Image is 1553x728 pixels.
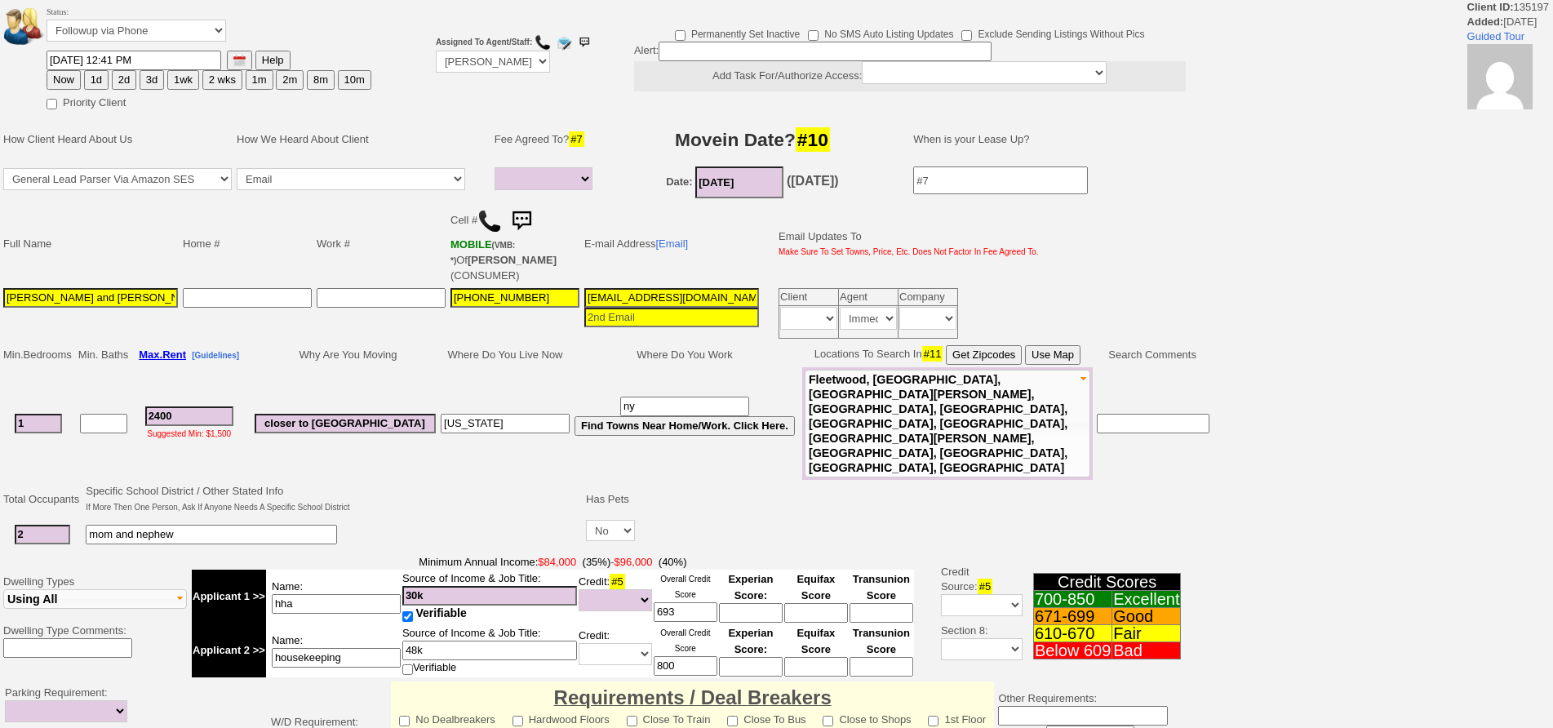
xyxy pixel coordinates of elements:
input: Ask Customer: Do You Know Your Transunion Credit Score [850,603,913,623]
button: 2d [112,70,136,90]
b: Verizon Wireless [450,238,515,266]
td: Fee Agreed To? [492,115,600,164]
input: #6 [255,414,436,433]
td: Where Do You Work [572,343,797,367]
font: Equifax Score [796,573,835,601]
button: 1wk [167,70,199,90]
td: Credit: [578,570,653,624]
button: Help [255,51,291,70]
span: Fleetwood, [GEOGRAPHIC_DATA], [GEOGRAPHIC_DATA][PERSON_NAME], [GEOGRAPHIC_DATA], [GEOGRAPHIC_DATA... [809,373,1067,474]
input: Ask Customer: Do You Know Your Equifax Credit Score [784,657,848,677]
font: Minimum Annual Income: [419,556,610,568]
label: No Dealbreakers [399,708,495,727]
td: Source of Income & Job Title: [402,570,578,624]
b: [Guidelines] [192,351,239,360]
td: Why Are You Moving [252,343,438,367]
img: people.png [4,8,53,45]
font: MOBILE [450,238,492,251]
input: #2 [15,525,70,544]
b: Assigned To Agent/Staff: [436,38,532,47]
img: sms.png [576,34,592,51]
label: Close To Train [627,708,711,727]
td: Work # [314,202,448,286]
span: #11 [922,346,943,362]
font: (35%) [583,556,611,568]
input: 1st Email - Question #0 [584,288,759,308]
button: 3d [140,70,164,90]
input: #4 [402,586,577,606]
button: Find Towns Near Home/Work. Click Here. [575,416,795,436]
td: Total Occupants [1,482,83,517]
button: 8m [307,70,335,90]
img: [calendar icon] [233,55,246,67]
div: Alert: [634,42,1186,91]
button: Use Map [1025,345,1080,365]
label: Hardwood Floors [512,708,610,727]
button: Get Zipcodes [946,345,1022,365]
td: Where Do You Live Now [438,343,572,367]
td: Dwelling Types Dwelling Type Comments: [1,553,189,680]
td: Full Name [1,202,180,286]
label: Close to Shops [823,708,911,727]
input: #3 [145,406,233,426]
td: Good [1112,608,1181,625]
td: 610-670 [1033,625,1112,642]
b: ([DATE]) [787,174,839,188]
button: 2 wks [202,70,242,90]
input: Hardwood Floors [512,716,523,726]
td: Applicant 1 >> [192,570,266,624]
button: 1m [246,70,273,90]
input: Permanently Set Inactive [675,30,686,41]
input: #4 [402,641,577,660]
td: Source of Income & Job Title: Verifiable [402,624,578,677]
img: compose_email.png [556,34,572,51]
td: Home # [180,202,314,286]
input: No Dealbreakers [399,716,410,726]
td: Credit: [578,624,653,677]
td: Search Comments [1093,343,1213,367]
td: Name: [266,624,402,677]
input: #8 [441,414,570,433]
td: How We Heard About Client [234,115,484,164]
td: Cell # Of (CONSUMER) [448,202,582,286]
font: $84,000 [538,556,576,568]
a: [Guidelines] [192,348,239,361]
td: E-mail Address [582,202,761,286]
td: Agent [839,289,899,306]
font: Suggested Min: $1,500 [147,429,231,438]
input: #7 [913,166,1088,194]
button: 1d [84,70,109,90]
span: Rent [162,348,186,361]
font: If More Then One Person, Ask If Anyone Needs A Specific School District [86,503,349,512]
label: No SMS Auto Listing Updates [808,23,953,42]
input: No SMS Auto Listing Updates [808,30,819,41]
input: 1st Floor [928,716,938,726]
label: Close To Bus [727,708,805,727]
font: Transunion Score [853,573,910,601]
input: Close To Train [627,716,637,726]
td: Below 609 [1033,642,1112,659]
font: Status: [47,7,226,38]
input: Exclude Sending Listings Without Pics [961,30,972,41]
td: Min. [1,343,76,367]
span: Verifiable [416,606,467,619]
td: Has Pets [583,482,637,517]
span: Bedrooms [24,348,72,361]
span: #7 [569,131,583,147]
font: (40%) [659,556,687,568]
td: Specific School District / Other Stated Info [83,482,352,517]
b: Date: [666,175,693,188]
input: Ask Customer: Do You Know Your Overall Credit Score [654,602,717,622]
td: Name: [266,570,402,624]
input: Ask Customer: Do You Know Your Equifax Credit Score [784,603,848,623]
span: Using All [7,593,57,606]
button: 10m [338,70,371,90]
img: call.png [477,209,502,233]
input: #1 [15,414,62,433]
h3: Movein Date? [610,125,895,154]
img: sms.png [505,205,538,237]
b: Client ID: [1467,1,1514,13]
button: Now [47,70,81,90]
td: 700-850 [1033,591,1112,608]
td: When is your Lease Up? [897,115,1213,164]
